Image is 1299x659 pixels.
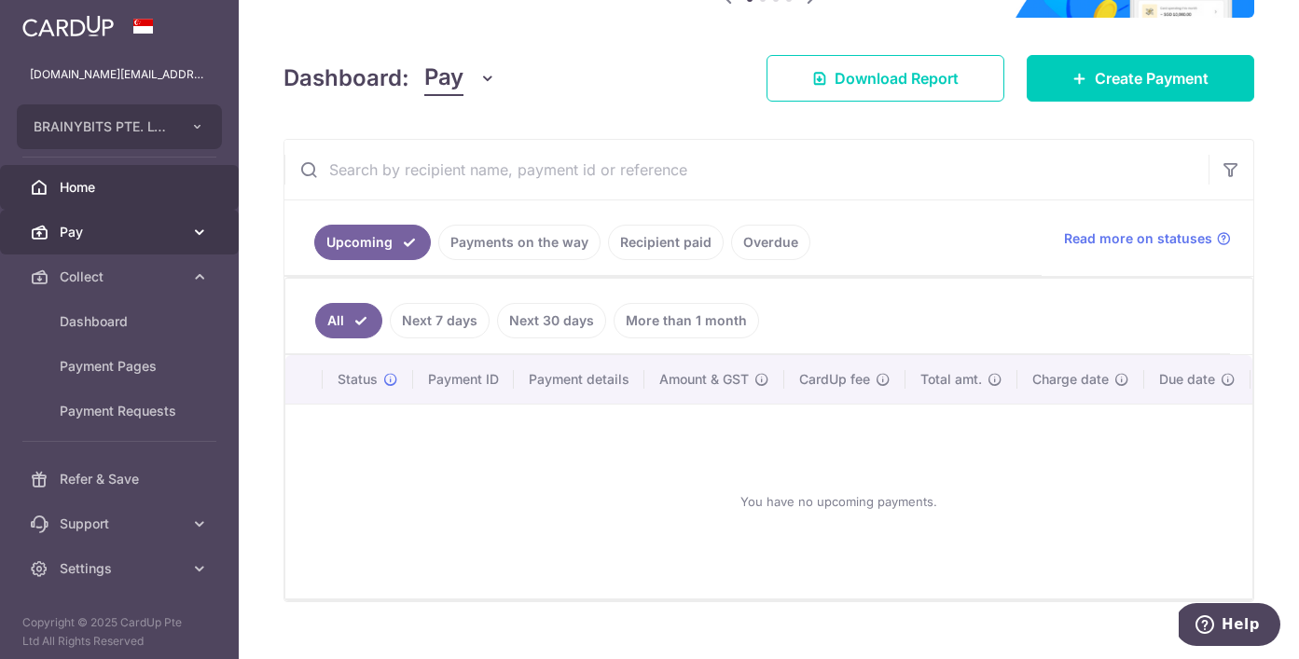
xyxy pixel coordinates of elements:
[424,61,463,96] span: Pay
[314,225,431,260] a: Upcoming
[284,140,1209,199] input: Search by recipient name, payment id or reference
[60,223,183,241] span: Pay
[60,402,183,420] span: Payment Requests
[659,370,749,389] span: Amount & GST
[17,104,222,149] button: BRAINYBITS PTE. LTD.
[1159,370,1215,389] span: Due date
[413,355,514,404] th: Payment ID
[608,225,724,260] a: Recipient paid
[1179,603,1280,650] iframe: Opens a widget where you can find more information
[1027,55,1254,102] a: Create Payment
[60,357,183,376] span: Payment Pages
[338,370,378,389] span: Status
[60,470,183,488] span: Refer & Save
[60,178,183,197] span: Home
[1064,229,1231,248] a: Read more on statuses
[60,559,183,578] span: Settings
[767,55,1004,102] a: Download Report
[438,225,601,260] a: Payments on the way
[1064,229,1212,248] span: Read more on statuses
[614,303,759,338] a: More than 1 month
[30,65,209,84] p: [DOMAIN_NAME][EMAIL_ADDRESS][DOMAIN_NAME]
[60,515,183,533] span: Support
[731,225,810,260] a: Overdue
[60,268,183,286] span: Collect
[315,303,382,338] a: All
[34,117,172,136] span: BRAINYBITS PTE. LTD.
[60,312,183,331] span: Dashboard
[920,370,982,389] span: Total amt.
[514,355,644,404] th: Payment details
[1032,370,1109,389] span: Charge date
[497,303,606,338] a: Next 30 days
[835,67,959,89] span: Download Report
[799,370,870,389] span: CardUp fee
[390,303,490,338] a: Next 7 days
[424,61,496,96] button: Pay
[1095,67,1209,89] span: Create Payment
[22,15,114,37] img: CardUp
[283,62,409,95] h4: Dashboard:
